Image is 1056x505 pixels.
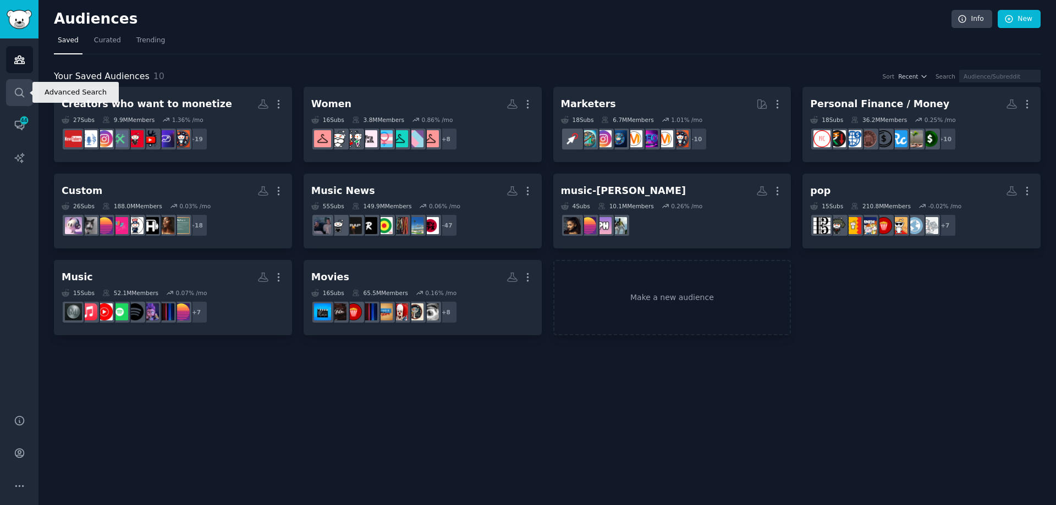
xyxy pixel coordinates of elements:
a: Women16Subs3.8MMembers0.86% /mo+8MidsizefashioncrossdressingPlusSizeFashionMtFBraTalkbraswapbigbo... [304,87,542,162]
div: Music News [311,184,375,198]
img: rnb [157,217,174,234]
img: DigitalMarketing [625,130,642,147]
img: crossdressing [406,130,424,147]
div: Sort [883,73,895,80]
div: 0.03 % /mo [179,202,211,210]
a: Curated [90,32,125,54]
div: 52.1M Members [102,289,158,297]
div: 0.07 % /mo [175,289,207,297]
img: trap [345,217,362,234]
img: Fire [906,130,923,147]
img: popheadscirclejerk [610,217,627,234]
img: socialmedia [173,130,190,147]
img: MovieRecommendations [314,303,331,320]
img: BraTalk [360,130,377,147]
img: punk [314,217,331,234]
div: + 19 [185,127,208,151]
img: InstagramMarketing [96,130,113,147]
input: Audience/Subreddit [959,70,1041,82]
div: 1.01 % /mo [671,116,702,124]
img: UpliftingNews [921,217,938,234]
img: braswap [345,130,362,147]
span: Curated [94,36,121,46]
img: Music [65,217,82,234]
img: FIlm [329,303,346,320]
img: NewTubers [65,130,82,147]
img: HUNTRX [142,303,159,320]
div: 0.06 % /mo [429,202,460,210]
img: entertainment [875,217,892,234]
a: Marketers18Subs6.7MMembers1.01% /mo+10socialmediamarketingSEODigitalMarketingdigital_marketingIns... [553,87,791,162]
div: 9.9M Members [102,116,155,124]
img: YoutubeMusic [96,303,113,320]
div: Movies [311,270,349,284]
img: netflix [360,303,377,320]
div: 0.86 % /mo [422,116,453,124]
div: 0.26 % /mo [671,202,702,210]
img: MakeNewFriendsHere [860,217,877,234]
img: bigboobproblems [329,130,346,147]
div: 188.0M Members [102,202,162,210]
span: 44 [19,116,29,124]
span: Trending [136,36,165,46]
div: 15 Sub s [62,289,95,297]
img: hiphopheads [142,217,159,234]
div: + 18 [185,214,208,237]
img: popculturechat [96,217,113,234]
div: Creators who want to monetize [62,97,232,111]
img: povertyfinancecanada [813,130,831,147]
img: promocodes [875,130,892,147]
div: 10.1M Members [598,202,654,210]
a: Saved [54,32,82,54]
img: TrueFilm [422,303,439,320]
div: 15 Sub s [810,202,843,210]
a: Music News55Subs149.9MMembers0.06% /mo+47jpopcitypopReggaetonreggaeraptrapEmopunk [304,174,542,249]
a: music-[PERSON_NAME]4Subs10.1MMembers0.26% /mopopheadscirclejerkpopheadspopculturechatariheads [553,174,791,249]
a: Info [952,10,992,29]
div: 65.5M Members [352,289,408,297]
a: Make a new audience [553,260,791,335]
img: popculturechat [579,217,596,234]
img: HorrorMovies [391,303,408,320]
div: + 10 [684,127,707,151]
div: 16 Sub s [311,289,344,297]
a: Custom26Subs188.0MMembers0.03% /mo+18hiphop101rnbhiphopheadspoliticsFauxmoipopculturechatmemesMusic [54,174,292,249]
img: news [906,217,923,234]
a: pop15Subs210.8MMembers-0.02% /mo+7UpliftingNewsnewscelebritiesentertainmentMakeNewFriendsHereLosA... [802,174,1041,249]
div: 210.8M Members [851,202,911,210]
div: -0.02 % /mo [928,202,961,210]
img: beermoneyuk [860,130,877,147]
div: + 8 [435,301,458,324]
img: hiphop101 [173,217,190,234]
img: Cinema [406,303,424,320]
div: Music [62,270,93,284]
img: beermoneyglobal [844,130,861,147]
img: contentcreation [111,130,128,147]
img: celebrities [890,217,908,234]
span: Saved [58,36,79,46]
img: entertainment [345,303,362,320]
div: 16 Sub s [311,116,344,124]
img: LosAngeles [844,217,861,234]
img: FrugalFemaleFashion [314,130,331,147]
img: ariheads [564,217,581,234]
img: marketing [656,130,673,147]
span: Recent [898,73,918,80]
a: 44 [6,112,33,138]
div: 4 Sub s [561,202,590,210]
div: 3.8M Members [352,116,404,124]
a: New [998,10,1041,29]
img: citypop [406,217,424,234]
img: AppleMusic [80,303,97,320]
div: 1.36 % /mo [172,116,204,124]
div: pop [810,184,831,198]
div: 149.9M Members [352,202,412,210]
img: popheads [595,217,612,234]
img: Money [921,130,938,147]
img: Midsizefashion [422,130,439,147]
img: PlusSizeFashion [391,130,408,147]
img: PPC [564,130,581,147]
div: 6.7M Members [601,116,653,124]
img: SocialMediaLounge [157,130,174,147]
img: MtF [376,130,393,147]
